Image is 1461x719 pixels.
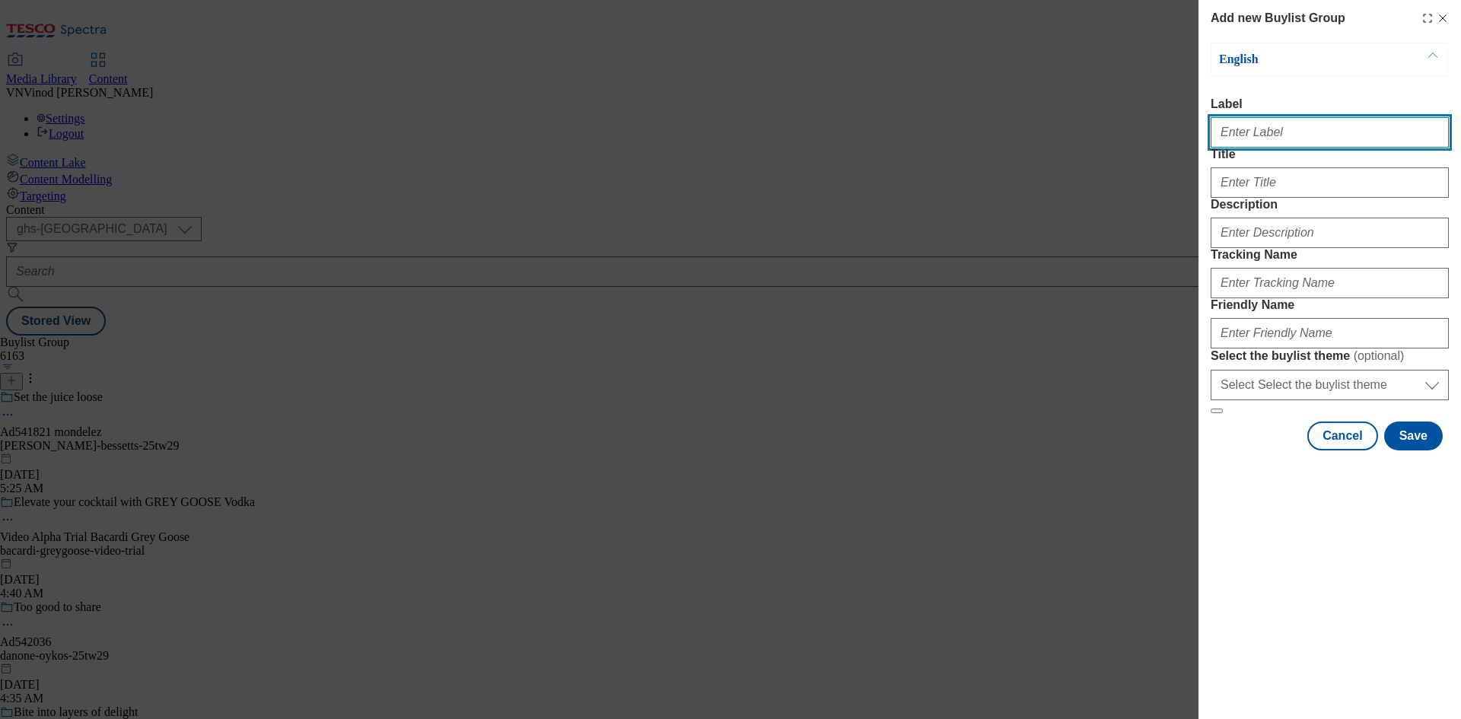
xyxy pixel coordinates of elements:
[1211,218,1449,248] input: Enter Description
[1384,422,1443,450] button: Save
[1211,318,1449,348] input: Enter Friendly Name
[1219,52,1379,67] p: English
[1211,348,1449,364] label: Select the buylist theme
[1211,198,1449,212] label: Description
[1211,9,1345,27] h4: Add new Buylist Group
[1211,268,1449,298] input: Enter Tracking Name
[1211,148,1449,161] label: Title
[1211,117,1449,148] input: Enter Label
[1354,349,1405,362] span: ( optional )
[1307,422,1377,450] button: Cancel
[1211,167,1449,198] input: Enter Title
[1211,97,1449,111] label: Label
[1211,248,1449,262] label: Tracking Name
[1211,298,1449,312] label: Friendly Name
